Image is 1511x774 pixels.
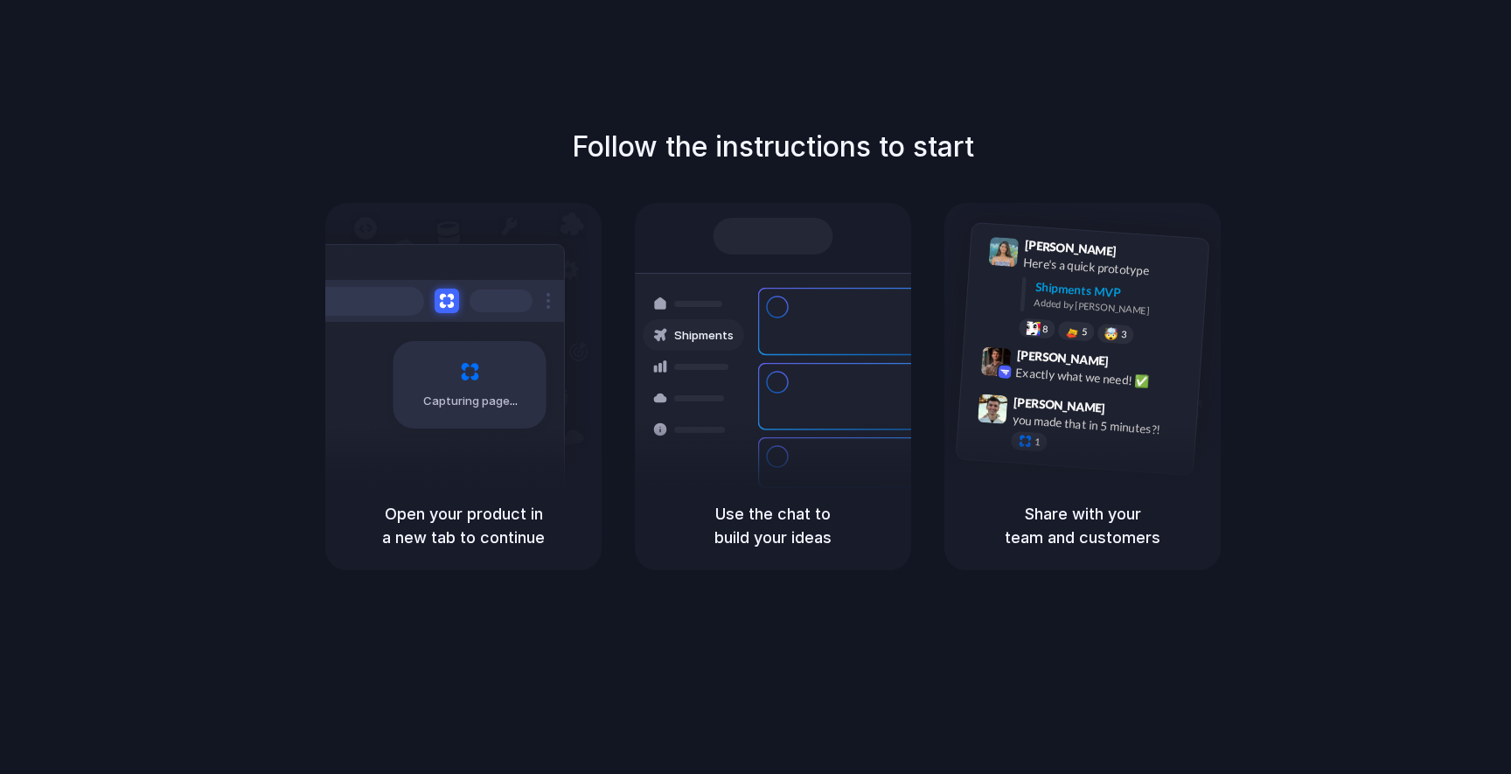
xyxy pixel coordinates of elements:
div: Exactly what we need! ✅ [1015,364,1190,394]
span: [PERSON_NAME] [1013,393,1106,418]
span: 1 [1034,437,1041,447]
div: Added by [PERSON_NAME] [1034,296,1194,321]
span: 5 [1082,327,1088,337]
span: [PERSON_NAME] [1024,235,1117,261]
span: 3 [1121,330,1127,339]
div: Here's a quick prototype [1023,254,1198,283]
h5: Share with your team and customers [965,502,1200,549]
div: 🤯 [1104,327,1119,340]
div: you made that in 5 minutes?! [1012,410,1187,440]
span: 9:47 AM [1111,401,1146,422]
span: Shipments [674,327,734,345]
span: 8 [1042,324,1048,334]
span: 9:42 AM [1114,354,1150,375]
div: Shipments MVP [1034,278,1196,307]
h1: Follow the instructions to start [572,126,974,168]
span: [PERSON_NAME] [1016,345,1109,371]
span: Capturing page [423,393,520,410]
h5: Use the chat to build your ideas [656,502,890,549]
span: 9:41 AM [1122,244,1158,265]
h5: Open your product in a new tab to continue [346,502,581,549]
